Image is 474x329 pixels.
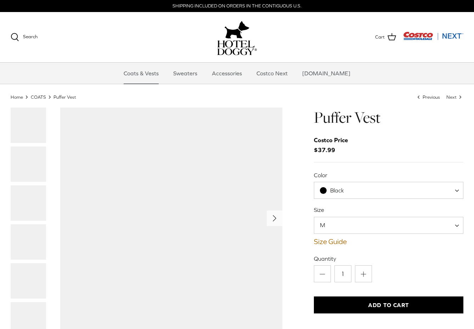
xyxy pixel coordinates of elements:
[314,237,463,246] a: Size Guide
[11,146,46,182] a: Thumbnail Link
[11,33,38,41] a: Search
[23,34,38,39] span: Search
[11,185,46,221] a: Thumbnail Link
[314,206,463,214] label: Size
[330,187,344,194] span: Black
[403,36,463,41] a: Visit Costco Next
[314,182,463,199] span: Black
[314,221,339,229] span: M
[250,63,294,84] a: Costco Next
[446,94,463,99] a: Next
[267,210,282,226] button: Next
[217,19,257,55] a: hoteldoggy.com hoteldoggycom
[423,94,440,99] span: Previous
[314,187,358,194] span: Black
[11,224,46,260] a: Thumbnail Link
[296,63,357,84] a: [DOMAIN_NAME]
[53,94,76,99] a: Puffer Vest
[446,94,457,99] span: Next
[11,94,463,100] nav: Breadcrumbs
[314,255,463,262] label: Quantity
[31,94,46,99] a: COATS
[117,63,165,84] a: Coats & Vests
[416,94,441,99] a: Previous
[403,31,463,40] img: Costco Next
[205,63,248,84] a: Accessories
[167,63,204,84] a: Sweaters
[375,34,385,41] span: Cart
[314,171,463,179] label: Color
[314,135,355,155] span: $37.99
[375,33,396,42] a: Cart
[217,40,257,55] img: hoteldoggycom
[314,135,348,145] div: Costco Price
[314,217,463,234] span: M
[334,265,351,282] input: Quantity
[11,94,23,99] a: Home
[225,19,249,40] img: hoteldoggy.com
[11,263,46,299] a: Thumbnail Link
[11,108,46,143] a: Thumbnail Link
[314,108,463,127] h1: Puffer Vest
[314,296,463,313] button: Add to Cart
